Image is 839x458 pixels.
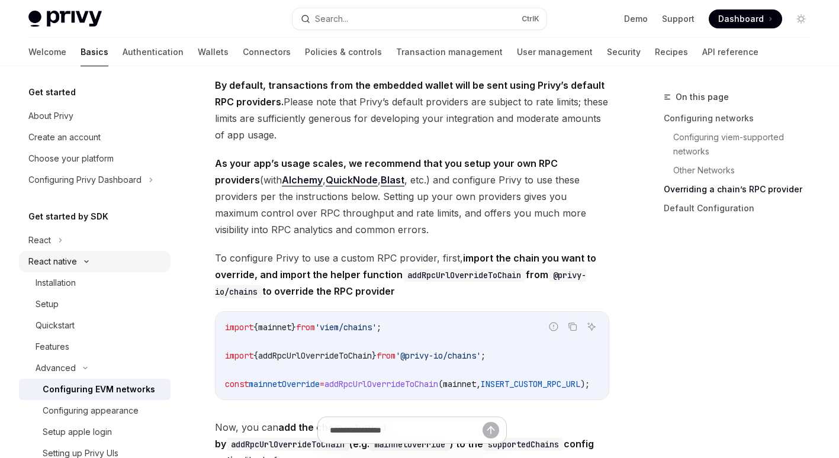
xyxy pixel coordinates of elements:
[28,151,114,166] div: Choose your platform
[19,315,171,336] a: Quickstart
[19,293,171,315] a: Setup
[377,350,396,361] span: from
[305,38,382,66] a: Policies & controls
[81,38,108,66] a: Basics
[292,8,547,30] button: Search...CtrlK
[258,322,291,333] span: mainnet
[225,350,253,361] span: import
[28,209,108,224] h5: Get started by SDK
[673,128,820,161] a: Configuring viem-supported networks
[43,425,112,439] div: Setup apple login
[296,322,315,333] span: from
[481,379,580,389] span: INSERT_CUSTOM_RPC_URL
[19,105,171,127] a: About Privy
[19,379,171,400] a: Configuring EVM networks
[215,269,586,298] code: @privy-io/chains
[291,322,296,333] span: }
[253,350,258,361] span: {
[607,38,641,66] a: Security
[320,379,324,389] span: =
[19,336,171,357] a: Features
[258,350,372,361] span: addRpcUrlOverrideToChain
[215,155,609,238] span: (with , , , etc.) and configure Privy to use these providers per the instructions below. Setting ...
[517,38,593,66] a: User management
[28,233,51,247] div: React
[253,322,258,333] span: {
[215,79,605,108] strong: By default, transactions from the embedded wallet will be sent using Privy’s default RPC providers.
[19,400,171,421] a: Configuring appearance
[28,11,102,27] img: light logo
[225,379,249,389] span: const
[664,199,820,218] a: Default Configuration
[28,173,142,187] div: Configuring Privy Dashboard
[215,157,558,186] strong: As your app’s usage scales, we recommend that you setup your own RPC providers
[243,38,291,66] a: Connectors
[215,77,609,143] span: Please note that Privy’s default providers are subject to rate limits; these limits are sufficien...
[381,174,404,186] a: Blast
[396,38,503,66] a: Transaction management
[580,379,590,389] span: );
[19,127,171,148] a: Create an account
[522,14,539,24] span: Ctrl K
[403,269,526,282] code: addRpcUrlOverrideToChain
[476,379,481,389] span: ,
[28,85,76,99] h5: Get started
[624,13,648,25] a: Demo
[36,297,59,311] div: Setup
[676,90,729,104] span: On this page
[36,276,76,290] div: Installation
[664,109,820,128] a: Configuring networks
[215,250,609,299] span: To configure Privy to use a custom RPC provider, first,
[43,382,155,396] div: Configuring EVM networks
[19,421,171,443] a: Setup apple login
[28,109,73,123] div: About Privy
[28,38,66,66] a: Welcome
[324,379,438,389] span: addRpcUrlOverrideToChain
[36,361,76,375] div: Advanced
[249,379,320,389] span: mainnetOverride
[443,379,476,389] span: mainnet
[664,180,820,199] a: Overriding a chain’s RPC provider
[315,322,377,333] span: 'viem/chains'
[662,13,695,25] a: Support
[282,174,323,186] a: Alchemy
[584,319,599,334] button: Ask AI
[198,38,229,66] a: Wallets
[225,322,253,333] span: import
[483,422,499,438] button: Send message
[28,130,101,144] div: Create an account
[377,322,381,333] span: ;
[36,318,75,333] div: Quickstart
[438,379,443,389] span: (
[709,9,782,28] a: Dashboard
[326,174,378,186] a: QuickNode
[546,319,561,334] button: Report incorrect code
[702,38,758,66] a: API reference
[43,404,139,418] div: Configuring appearance
[315,12,348,26] div: Search...
[396,350,481,361] span: '@privy-io/chains'
[372,350,377,361] span: }
[123,38,184,66] a: Authentication
[792,9,811,28] button: Toggle dark mode
[28,254,77,269] div: React native
[718,13,764,25] span: Dashboard
[215,252,596,297] strong: import the chain you want to override, and import the helper function from to override the RPC pr...
[481,350,486,361] span: ;
[655,38,688,66] a: Recipes
[565,319,580,334] button: Copy the contents from the code block
[19,148,171,169] a: Choose your platform
[673,161,820,180] a: Other Networks
[19,272,171,293] a: Installation
[36,340,69,354] div: Features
